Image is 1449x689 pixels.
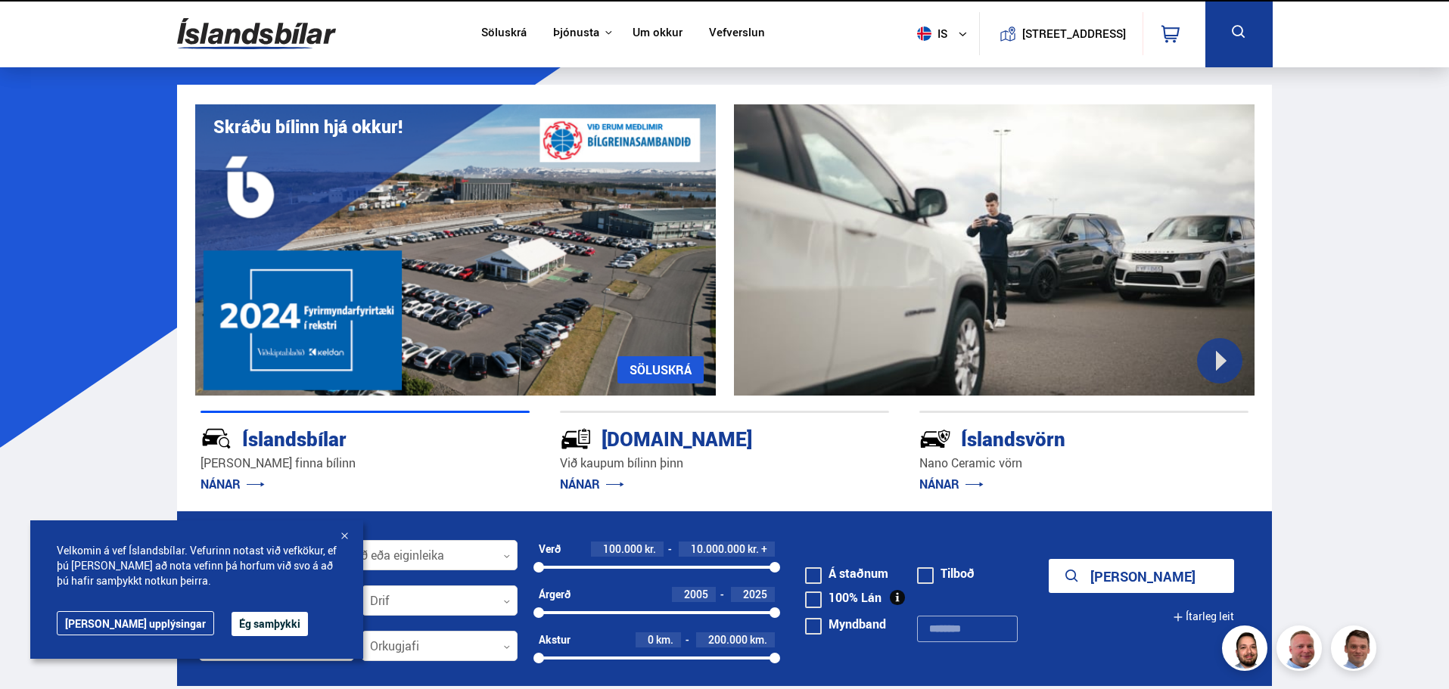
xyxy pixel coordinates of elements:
[57,611,214,635] a: [PERSON_NAME] upplýsingar
[201,476,265,492] a: NÁNAR
[232,612,308,636] button: Ég samþykki
[919,423,951,455] img: -Svtn6bYgwAsiwNX.svg
[539,543,561,555] div: Verð
[633,26,683,42] a: Um okkur
[987,12,1134,55] a: [STREET_ADDRESS]
[553,26,599,40] button: Þjónusta
[743,587,767,601] span: 2025
[748,543,759,555] span: kr.
[911,26,949,41] span: is
[560,423,592,455] img: tr5P-W3DuiFaO7aO.svg
[919,476,984,492] a: NÁNAR
[481,26,527,42] a: Söluskrá
[201,424,476,451] div: Íslandsbílar
[805,591,882,604] label: 100% Lán
[560,424,835,451] div: [DOMAIN_NAME]
[656,634,673,646] span: km.
[750,634,767,646] span: km.
[648,632,654,647] span: 0
[805,567,888,579] label: Á staðnum
[617,356,704,383] a: SÖLUSKRÁ
[57,543,337,588] span: Velkomin á vef Íslandsbílar. Vefurinn notast við vefkökur, ef þú [PERSON_NAME] að nota vefinn þá ...
[1028,27,1121,40] button: [STREET_ADDRESS]
[805,618,886,630] label: Myndband
[684,587,708,601] span: 2005
[560,476,624,492] a: NÁNAR
[213,116,403,137] h1: Skráðu bílinn hjá okkur!
[709,26,765,42] a: Vefverslun
[917,26,931,41] img: svg+xml;base64,PHN2ZyB4bWxucz0iaHR0cDovL3d3dy53My5vcmcvMjAwMC9zdmciIHdpZHRoPSI1MTIiIGhlaWdodD0iNT...
[603,542,642,556] span: 100.000
[177,9,336,58] img: G0Ugv5HjCgRt.svg
[919,455,1248,472] p: Nano Ceramic vörn
[539,588,571,601] div: Árgerð
[1279,628,1324,673] img: siFngHWaQ9KaOqBr.png
[195,104,716,396] img: eKx6w-_Home_640_.png
[645,543,656,555] span: kr.
[201,455,530,472] p: [PERSON_NAME] finna bílinn
[539,634,571,646] div: Akstur
[708,632,748,647] span: 200.000
[201,423,232,455] img: JRvxyua_JYH6wB4c.svg
[1333,628,1379,673] img: FbJEzSuNWCJXmdc-.webp
[1224,628,1270,673] img: nhp88E3Fdnt1Opn2.png
[911,11,979,56] button: is
[919,424,1195,451] div: Íslandsvörn
[691,542,745,556] span: 10.000.000
[560,455,889,472] p: Við kaupum bílinn þinn
[917,567,975,579] label: Tilboð
[761,543,767,555] span: +
[1173,600,1234,634] button: Ítarleg leit
[1049,559,1234,593] button: [PERSON_NAME]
